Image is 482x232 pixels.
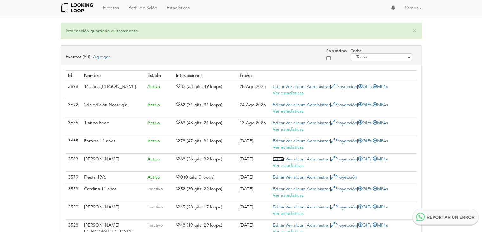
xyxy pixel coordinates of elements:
[66,49,110,62] div: Eventos (50) -
[147,139,160,143] span: Activo
[273,223,284,228] a: Editar
[306,139,330,143] a: Administrar
[273,121,284,125] a: Editar
[331,187,357,191] a: Proyección
[147,157,160,161] span: Activo
[358,223,371,228] a: GIFs
[237,71,270,81] th: Fecha
[237,154,270,172] td: [DATE]
[285,223,305,228] a: Ver album
[273,211,303,216] a: Ver estadísticas
[358,139,371,143] a: GIFs
[270,172,416,183] td: | | |
[81,135,145,154] td: Romina 11 años
[237,99,270,117] td: 24 Ago 2025
[173,201,237,220] td: 45 (28 gifs, 17 loops)
[331,205,357,209] a: Proyección
[273,193,303,198] a: Ver estadísticas
[81,81,145,99] td: 14 años [PERSON_NAME]
[237,81,270,99] td: 28 Ago 2025
[326,49,348,53] label: Solo activos:
[81,99,145,117] td: 2da edición Nostalgia
[147,175,160,180] span: Activo
[273,85,284,89] a: Editar
[372,85,388,89] a: MP4s
[66,201,81,220] td: 3550
[285,139,305,143] a: Ver album
[66,71,81,81] th: Id
[173,117,237,135] td: 69 (48 gifs, 21 loops)
[285,187,305,191] a: Ver album
[331,103,357,107] a: Proyección
[306,205,330,209] a: Administrar
[270,81,416,99] td: | | | | |
[147,223,163,228] span: Inactivo
[412,28,417,34] a: close
[285,103,305,107] a: Ver album
[372,121,388,125] a: MP4s
[331,85,357,89] a: Proyección
[358,187,371,191] a: GIFs
[81,201,145,220] td: [PERSON_NAME]
[306,223,330,228] a: Administrar
[285,205,305,209] a: Ver album
[173,71,237,81] th: Interacciones
[306,157,330,161] a: Administrar
[147,205,163,209] span: Inactivo
[273,157,284,161] a: Editar
[273,139,284,143] a: Editar
[372,205,388,209] a: MP4s
[173,99,237,117] td: 62 (31 gifs, 31 loops)
[66,135,81,154] td: 3635
[273,103,284,107] a: Editar
[147,103,160,107] span: Activo
[273,187,284,191] a: Editar
[237,117,270,135] td: 13 Ago 2025
[358,157,371,161] a: GIFs
[412,209,479,226] img: Reportar un error
[270,183,416,201] td: | | | | |
[372,187,388,191] a: MP4s
[66,117,81,135] td: 3675
[331,139,357,143] a: Proyección
[147,187,163,191] span: Inactivo
[145,71,173,81] th: Estado
[270,99,416,117] td: | | | | |
[270,117,416,135] td: | | | | |
[81,154,145,172] td: [PERSON_NAME]
[358,85,371,89] a: GIFs
[147,121,160,125] span: Activo
[331,121,357,125] a: Proyección
[61,23,422,39] p: Información guardada exitosamente.
[306,187,330,191] a: Administrar
[351,49,412,53] span: Fecha:
[273,127,303,132] a: Ver estadísticas
[358,103,371,107] a: GIFs
[81,183,145,201] td: Catalina 11 años
[237,201,270,220] td: [DATE]
[173,154,237,172] td: 68 (36 gifs, 32 loops)
[66,154,81,172] td: 3583
[273,91,303,95] a: Ver estadísticas
[273,145,303,150] a: Ver estadísticas
[306,103,330,107] a: Administrar
[173,172,237,183] td: 0 (0 gifs, 0 loops)
[147,85,160,89] span: Activo
[331,157,357,161] a: Proyección
[273,205,284,209] a: Editar
[66,81,81,99] td: 3698
[285,121,305,125] a: Ver album
[358,121,371,125] a: GIFs
[372,103,388,107] a: MP4s
[173,135,237,154] td: 78 (47 gifs, 31 loops)
[306,85,330,89] a: Administrar
[358,205,371,209] a: GIFs
[306,121,330,125] a: Administrar
[66,172,81,183] td: 3579
[66,99,81,117] td: 3692
[331,175,357,180] a: Proyección
[270,154,416,172] td: | | | | |
[306,175,330,180] a: Administrar
[173,81,237,99] td: 82 (33 gifs, 49 loops)
[81,172,145,183] td: Fiesta 19/6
